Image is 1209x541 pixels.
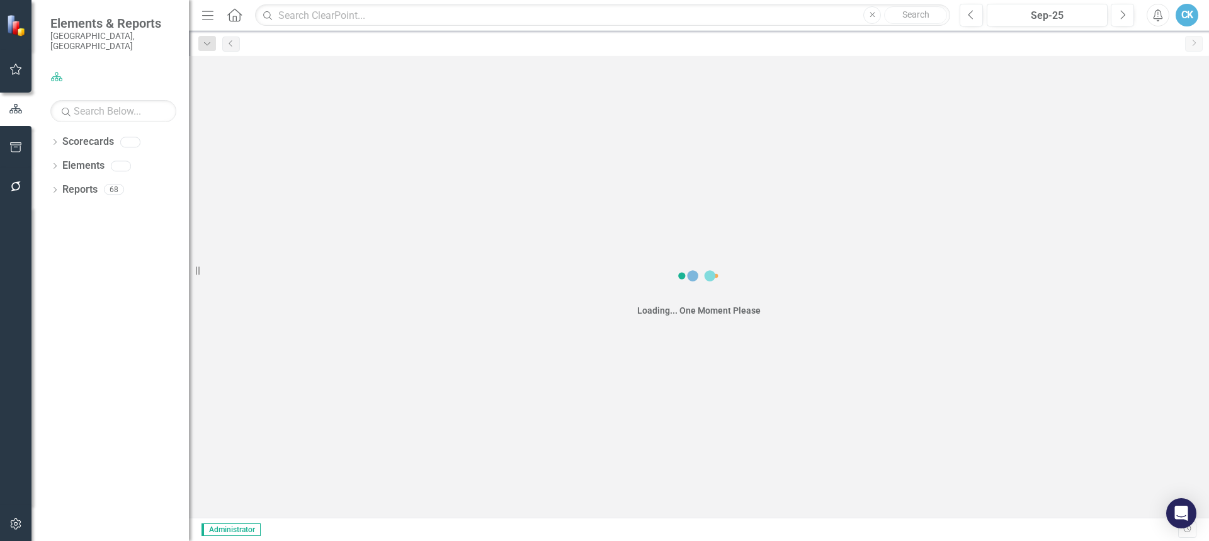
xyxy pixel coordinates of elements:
div: Open Intercom Messenger [1166,498,1196,528]
button: Sep-25 [987,4,1108,26]
div: 68 [104,185,124,195]
span: Search [902,9,929,20]
a: Scorecards [62,135,114,149]
span: Elements & Reports [50,16,176,31]
div: Loading... One Moment Please [637,304,761,317]
small: [GEOGRAPHIC_DATA], [GEOGRAPHIC_DATA] [50,31,176,52]
button: Search [884,6,947,24]
input: Search Below... [50,100,176,122]
span: Administrator [201,523,261,536]
a: Elements [62,159,105,173]
a: Reports [62,183,98,197]
img: ClearPoint Strategy [6,14,28,37]
input: Search ClearPoint... [255,4,950,26]
div: Sep-25 [991,8,1103,23]
button: CK [1176,4,1198,26]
